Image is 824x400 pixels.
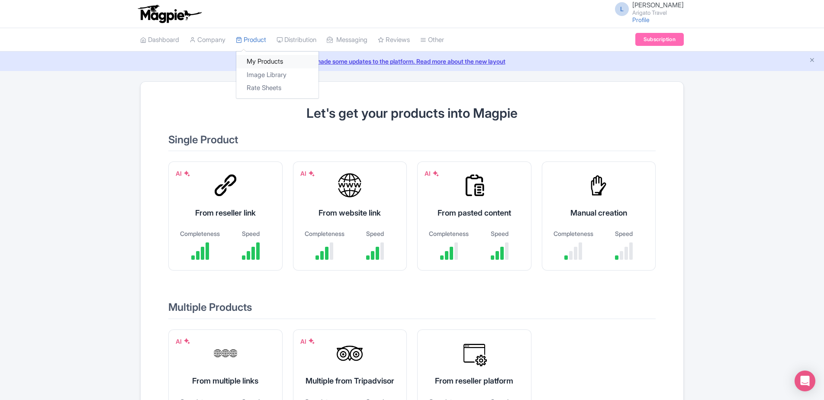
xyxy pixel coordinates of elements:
[236,28,266,52] a: Product
[236,68,319,82] a: Image Library
[479,229,521,238] div: Speed
[603,229,645,238] div: Speed
[542,161,656,281] a: Manual creation Completeness Speed
[236,81,319,95] a: Rate Sheets
[632,10,684,16] small: Arigato Travel
[553,229,595,238] div: Completeness
[428,229,470,238] div: Completeness
[179,229,221,238] div: Completeness
[420,28,444,52] a: Other
[308,170,315,177] img: AI Symbol
[190,28,225,52] a: Company
[183,170,190,177] img: AI Symbol
[277,28,316,52] a: Distribution
[610,2,684,16] a: L [PERSON_NAME] Arigato Travel
[428,207,521,219] div: From pasted content
[304,229,346,238] div: Completeness
[354,229,396,238] div: Speed
[553,207,645,219] div: Manual creation
[809,56,815,66] button: Close announcement
[136,4,203,23] img: logo-ab69f6fb50320c5b225c76a69d11143b.png
[327,28,367,52] a: Messaging
[230,229,272,238] div: Speed
[236,55,319,68] a: My Products
[176,169,190,178] div: AI
[432,170,439,177] img: AI Symbol
[795,371,815,391] div: Open Intercom Messenger
[428,375,521,387] div: From reseller platform
[632,1,684,9] span: [PERSON_NAME]
[176,337,190,346] div: AI
[183,338,190,345] img: AI Symbol
[179,375,272,387] div: From multiple links
[140,28,179,52] a: Dashboard
[179,207,272,219] div: From reseller link
[635,33,684,46] a: Subscription
[168,134,656,151] h2: Single Product
[308,338,315,345] img: AI Symbol
[425,169,439,178] div: AI
[168,106,656,120] h1: Let's get your products into Magpie
[304,207,396,219] div: From website link
[304,375,396,387] div: Multiple from Tripadvisor
[168,302,656,319] h2: Multiple Products
[5,57,819,66] a: We made some updates to the platform. Read more about the new layout
[632,16,650,23] a: Profile
[378,28,410,52] a: Reviews
[300,169,315,178] div: AI
[300,337,315,346] div: AI
[615,2,629,16] span: L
